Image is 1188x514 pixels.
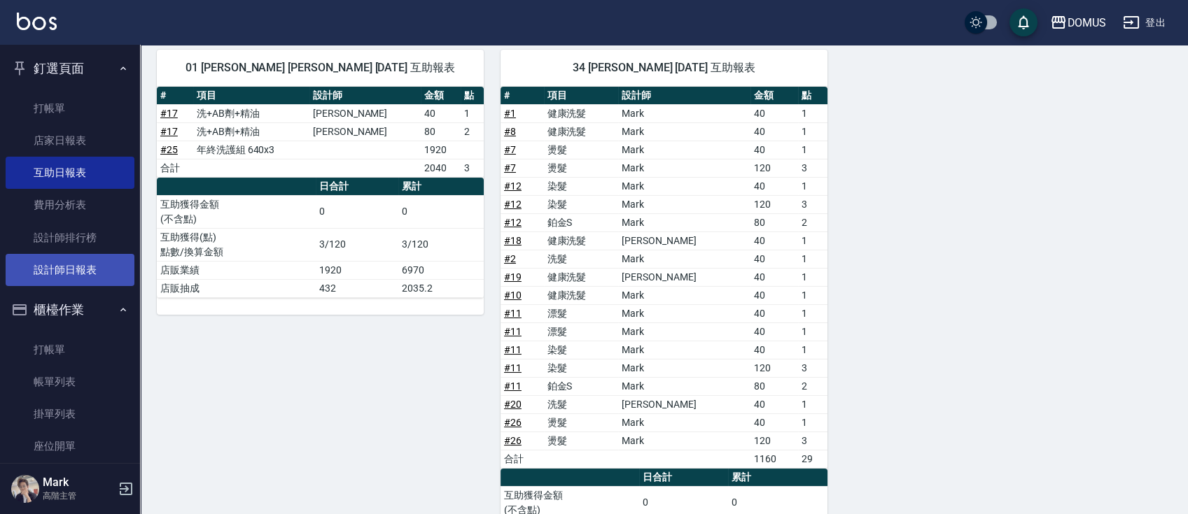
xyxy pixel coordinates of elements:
a: #11 [504,344,522,355]
td: 漂髮 [544,304,619,322]
td: Mark [618,304,750,322]
a: #7 [504,162,516,173]
td: 燙髮 [544,431,619,450]
td: 120 [750,159,798,177]
th: 日合計 [639,469,728,487]
button: DOMUS [1044,8,1112,37]
td: 6970 [398,261,484,279]
td: 40 [750,122,798,141]
td: 0 [398,195,484,228]
td: 燙髮 [544,141,619,159]
td: Mark [618,122,750,141]
td: 120 [750,195,798,213]
td: 40 [750,250,798,268]
td: 1 [798,177,827,195]
td: 鉑金S [544,377,619,395]
td: 1 [461,104,484,122]
td: 3 [798,159,827,177]
td: 互助獲得金額 (不含點) [157,195,316,228]
a: #11 [504,326,522,337]
th: 累計 [398,178,484,196]
td: 40 [750,322,798,341]
td: 3/120 [398,228,484,261]
a: #2 [504,253,516,264]
a: #11 [504,308,522,319]
a: #11 [504,380,522,392]
td: 1 [798,304,827,322]
td: Mark [618,213,750,231]
td: 洗髮 [544,395,619,413]
td: 健康洗髮 [544,286,619,304]
td: 染髮 [544,195,619,213]
th: 日合計 [316,178,398,196]
a: 營業儀表板 [6,463,134,495]
td: 40 [750,177,798,195]
a: 設計師排行榜 [6,222,134,254]
a: #20 [504,399,522,410]
td: 120 [750,431,798,450]
td: 1 [798,413,827,431]
td: 40 [750,413,798,431]
td: 洗+AB劑+精油 [193,122,309,141]
td: 40 [421,104,461,122]
td: 3 [798,431,827,450]
td: Mark [618,322,750,341]
td: 2035.2 [398,279,484,297]
button: 登出 [1117,10,1171,36]
a: 打帳單 [6,92,134,124]
a: #12 [504,199,522,210]
td: 年終洗護組 640x3 [193,141,309,159]
td: 1 [798,395,827,413]
td: Mark [618,177,750,195]
td: 染髮 [544,359,619,377]
td: [PERSON_NAME] [618,395,750,413]
button: 釘選頁面 [6,50,134,87]
a: 互助日報表 [6,157,134,189]
img: Logo [17,13,57,30]
td: 2040 [421,159,461,177]
td: Mark [618,250,750,268]
h5: Mark [43,476,114,490]
td: 1 [798,341,827,359]
th: 點 [461,87,484,105]
td: Mark [618,104,750,122]
td: 健康洗髮 [544,122,619,141]
td: 健康洗髮 [544,104,619,122]
td: Mark [618,141,750,159]
td: 染髮 [544,341,619,359]
th: # [501,87,544,105]
td: 燙髮 [544,413,619,431]
td: 互助獲得(點) 點數/換算金額 [157,228,316,261]
td: 0 [316,195,398,228]
td: 1160 [750,450,798,468]
td: 3 [798,195,827,213]
td: 洗髮 [544,250,619,268]
a: #19 [504,271,522,283]
td: 40 [750,104,798,122]
button: 櫃檯作業 [6,292,134,328]
td: 1 [798,141,827,159]
td: 40 [750,341,798,359]
td: [PERSON_NAME] [618,268,750,286]
td: 1 [798,322,827,341]
a: 費用分析表 [6,189,134,221]
td: Mark [618,159,750,177]
td: 80 [421,122,461,141]
td: [PERSON_NAME] [309,122,421,141]
td: Mark [618,359,750,377]
a: #11 [504,362,522,373]
td: 40 [750,286,798,304]
td: 120 [750,359,798,377]
td: 1 [798,250,827,268]
td: 漂髮 [544,322,619,341]
table: a dense table [157,178,484,298]
td: 店販業績 [157,261,316,279]
td: 1 [798,104,827,122]
td: 1920 [316,261,398,279]
th: 項目 [544,87,619,105]
a: 設計師日報表 [6,254,134,286]
a: #26 [504,435,522,446]
td: 合計 [157,159,193,177]
td: 健康洗髮 [544,268,619,286]
a: #12 [504,180,522,192]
